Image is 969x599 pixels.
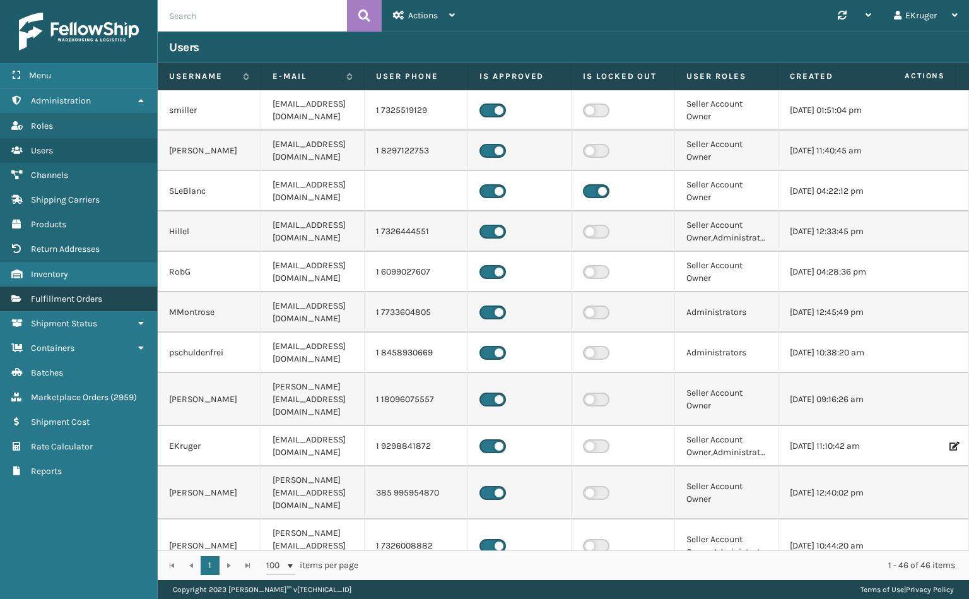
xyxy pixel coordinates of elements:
[906,585,954,594] a: Privacy Policy
[169,40,199,55] h3: Users
[158,333,261,373] td: pschuldenfrei
[675,292,778,333] td: Administrators
[675,171,778,211] td: Seller Account Owner
[173,580,351,599] p: Copyright 2023 [PERSON_NAME]™ v [TECHNICAL_ID]
[778,333,882,373] td: [DATE] 10:38:20 am
[31,441,93,452] span: Rate Calculator
[158,426,261,466] td: EKruger
[365,252,468,292] td: 1 6099027607
[19,13,139,50] img: logo
[365,333,468,373] td: 1 8458930669
[479,71,560,82] label: Is Approved
[778,519,882,572] td: [DATE] 10:44:20 am
[675,131,778,171] td: Seller Account Owner
[949,442,957,451] i: Edit
[376,71,456,82] label: User phone
[169,71,237,82] label: Username
[261,90,365,131] td: [EMAIL_ADDRESS][DOMAIN_NAME]
[158,519,261,572] td: [PERSON_NAME]
[31,194,100,205] span: Shipping Carriers
[376,559,955,572] div: 1 - 46 of 46 items
[110,392,137,403] span: ( 2959 )
[261,426,365,466] td: [EMAIL_ADDRESS][DOMAIN_NAME]
[261,519,365,572] td: [PERSON_NAME][EMAIL_ADDRESS][DOMAIN_NAME]
[675,90,778,131] td: Seller Account Owner
[778,90,882,131] td: [DATE] 01:51:04 pm
[365,131,468,171] td: 1 8297122753
[261,292,365,333] td: [EMAIL_ADDRESS][DOMAIN_NAME]
[31,367,63,378] span: Batches
[158,373,261,426] td: [PERSON_NAME]
[201,556,220,575] a: 1
[778,131,882,171] td: [DATE] 11:40:45 am
[31,343,74,353] span: Containers
[31,392,109,403] span: Marketplace Orders
[158,211,261,252] td: Hillel
[778,466,882,519] td: [DATE] 12:40:02 pm
[261,131,365,171] td: [EMAIL_ADDRESS][DOMAIN_NAME]
[365,373,468,426] td: 1 18096075557
[158,131,261,171] td: [PERSON_NAME]
[261,466,365,519] td: [PERSON_NAME][EMAIL_ADDRESS][DOMAIN_NAME]
[31,269,68,280] span: Inventory
[408,10,438,21] span: Actions
[790,71,857,82] label: Created
[778,211,882,252] td: [DATE] 12:33:45 pm
[860,580,954,599] div: |
[261,373,365,426] td: [PERSON_NAME][EMAIL_ADDRESS][DOMAIN_NAME]
[365,292,468,333] td: 1 7733604805
[675,252,778,292] td: Seller Account Owner
[583,71,663,82] label: Is Locked Out
[860,585,904,594] a: Terms of Use
[158,171,261,211] td: SLeBlanc
[778,426,882,466] td: [DATE] 11:10:42 am
[675,466,778,519] td: Seller Account Owner
[158,90,261,131] td: smiller
[261,333,365,373] td: [EMAIL_ADDRESS][DOMAIN_NAME]
[675,373,778,426] td: Seller Account Owner
[365,519,468,572] td: 1 7326008882
[778,252,882,292] td: [DATE] 04:28:36 pm
[31,170,68,181] span: Channels
[365,426,468,466] td: 1 9298841872
[266,556,358,575] span: items per page
[365,90,468,131] td: 1 7325519129
[29,70,51,81] span: Menu
[158,252,261,292] td: RobG
[261,252,365,292] td: [EMAIL_ADDRESS][DOMAIN_NAME]
[31,145,53,156] span: Users
[365,211,468,252] td: 1 7326444551
[675,519,778,572] td: Seller Account Owner,Administrators
[31,318,97,329] span: Shipment Status
[778,171,882,211] td: [DATE] 04:22:12 pm
[675,333,778,373] td: Administrators
[273,71,340,82] label: E-mail
[675,211,778,252] td: Seller Account Owner,Administrators
[31,95,91,106] span: Administration
[865,66,953,86] span: Actions
[261,171,365,211] td: [EMAIL_ADDRESS][DOMAIN_NAME]
[675,426,778,466] td: Seller Account Owner,Administrators
[31,417,90,427] span: Shipment Cost
[31,121,53,131] span: Roles
[158,466,261,519] td: [PERSON_NAME]
[266,559,285,572] span: 100
[31,466,62,477] span: Reports
[365,466,468,519] td: 385 995954870
[778,292,882,333] td: [DATE] 12:45:49 pm
[778,373,882,426] td: [DATE] 09:16:26 am
[261,211,365,252] td: [EMAIL_ADDRESS][DOMAIN_NAME]
[31,294,102,304] span: Fulfillment Orders
[686,71,766,82] label: User Roles
[158,292,261,333] td: MMontrose
[31,219,66,230] span: Products
[31,244,100,254] span: Return Addresses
